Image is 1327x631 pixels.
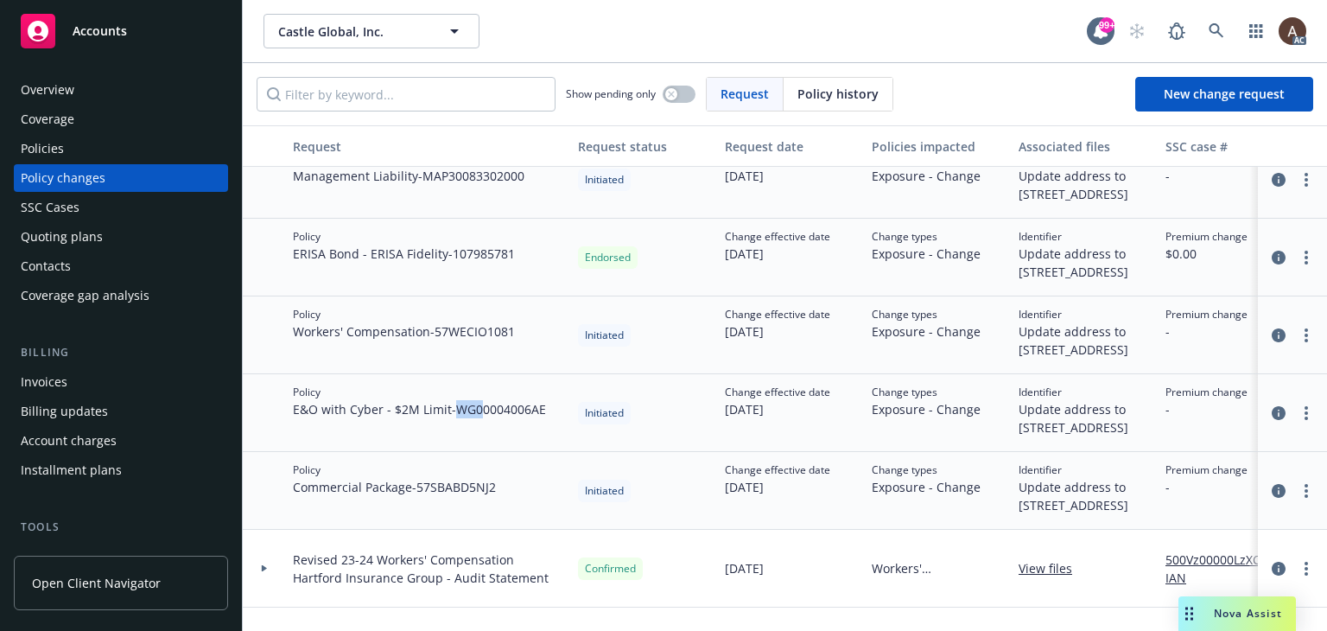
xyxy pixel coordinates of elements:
a: Coverage [14,105,228,133]
span: Policy [293,307,515,322]
span: Exposure - Change [872,322,981,341]
span: Change effective date [725,385,830,400]
div: Installment plans [21,456,122,484]
span: [DATE] [725,559,764,577]
div: Coverage gap analysis [21,282,149,309]
span: Policy [293,462,496,478]
div: Drag to move [1178,596,1200,631]
span: - [1165,167,1248,185]
a: Policy changes [14,164,228,192]
a: Report a Bug [1159,14,1194,48]
span: Workers' Compensation - 57WECIO1081 [293,322,515,341]
span: Identifier [1019,462,1152,478]
a: Account charges [14,427,228,455]
div: Toggle Row Expanded [243,296,286,374]
span: Confirmed [585,561,636,577]
span: Management Liability - MAP30083302000 [293,167,524,185]
span: Policy [293,385,546,400]
div: Tools [14,519,228,536]
button: Request [286,125,571,167]
span: Revised 23-24 Workers' Compensation Hartford Insurance Group - Audit Statement [293,551,564,587]
span: Identifier [1019,385,1152,400]
button: Castle Global, Inc. [263,14,479,48]
div: Toggle Row Expanded [243,374,286,452]
span: Update address to [STREET_ADDRESS] [1019,478,1152,514]
img: photo [1279,17,1306,45]
span: Policy [293,229,515,245]
button: SSC case # [1159,125,1288,167]
a: SSC Cases [14,194,228,221]
span: Commercial Package - 57SBABD5NJ2 [293,478,496,496]
a: Contacts [14,252,228,280]
a: New change request [1135,77,1313,112]
a: circleInformation [1268,558,1289,579]
span: Initiated [585,172,624,188]
a: Quoting plans [14,223,228,251]
span: Workers' Compensation [872,559,1005,577]
span: Initiated [585,405,624,421]
span: Change effective date [725,462,830,478]
div: Overview [21,76,74,104]
a: more [1296,403,1317,424]
span: [DATE] [725,322,830,341]
input: Filter by keyword... [257,77,556,112]
span: - [1165,478,1248,496]
div: Associated files [1019,137,1152,156]
span: - [1165,322,1248,341]
div: Request status [578,137,711,156]
button: Request status [571,125,718,167]
a: more [1296,169,1317,190]
div: SSC Cases [21,194,79,221]
a: Invoices [14,368,228,396]
span: [DATE] [725,167,830,185]
button: Request date [718,125,865,167]
span: Exposure - Change [872,167,981,185]
div: Account charges [21,427,117,455]
span: [DATE] [725,400,830,418]
span: Exposure - Change [872,478,981,496]
div: Quoting plans [21,223,103,251]
span: Change types [872,462,981,478]
span: Change effective date [725,307,830,322]
span: Change effective date [725,229,830,245]
span: Identifier [1019,307,1152,322]
span: New change request [1164,86,1285,102]
span: Endorsed [585,250,631,265]
a: View files [1019,559,1086,577]
a: Overview [14,76,228,104]
span: - [1165,400,1248,418]
a: circleInformation [1268,247,1289,268]
a: 500Vz00000LzXCoIAN [1165,551,1281,587]
span: Castle Global, Inc. [278,22,428,41]
span: Exposure - Change [872,245,981,263]
div: Invoices [21,368,67,396]
span: [DATE] [725,478,830,496]
span: $0.00 [1165,245,1248,263]
div: Billing [14,344,228,361]
a: more [1296,481,1317,501]
div: Request date [725,137,858,156]
span: Update address to [STREET_ADDRESS] [1019,400,1152,437]
span: Premium change [1165,385,1248,400]
span: Change types [872,385,981,400]
span: Nova Assist [1214,606,1282,621]
div: Toggle Row Expanded [243,452,286,530]
div: 99+ [1099,17,1114,33]
span: Accounts [73,24,127,38]
a: Coverage gap analysis [14,282,228,309]
div: Coverage [21,105,74,133]
button: Nova Assist [1178,596,1296,631]
div: Toggle Row Expanded [243,530,286,608]
a: Installment plans [14,456,228,484]
span: Change types [872,307,981,322]
button: Policies impacted [865,125,1012,167]
span: Open Client Navigator [32,574,161,592]
span: Change types [872,229,981,245]
span: E&O with Cyber - $2M Limit - WG00004006AE [293,400,546,418]
span: ERISA Bond - ERISA Fidelity - 107985781 [293,245,515,263]
span: Update address to [STREET_ADDRESS] [1019,245,1152,281]
div: Toggle Row Expanded [243,141,286,219]
span: Show pending only [566,86,656,101]
div: SSC case # [1165,137,1281,156]
a: circleInformation [1268,481,1289,501]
